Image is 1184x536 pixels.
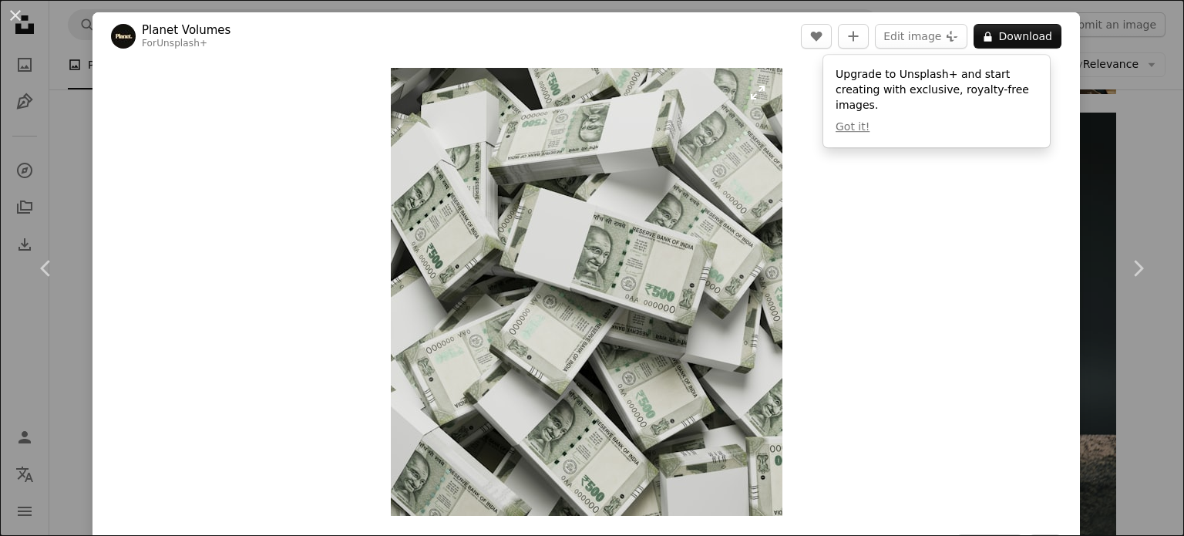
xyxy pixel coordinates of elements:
button: Got it! [836,120,869,135]
button: Like [801,24,832,49]
img: a pile of twenty dollar bills sitting on top of each other [391,68,782,516]
div: Upgrade to Unsplash+ and start creating with exclusive, royalty-free images. [823,55,1050,147]
div: For [142,38,230,50]
button: Add to Collection [838,24,869,49]
button: Zoom in on this image [391,68,782,516]
button: Edit image [875,24,967,49]
a: Unsplash+ [156,38,207,49]
button: Download [974,24,1061,49]
a: Planet Volumes [142,22,230,38]
img: Go to Planet Volumes's profile [111,24,136,49]
a: Next [1091,194,1184,342]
